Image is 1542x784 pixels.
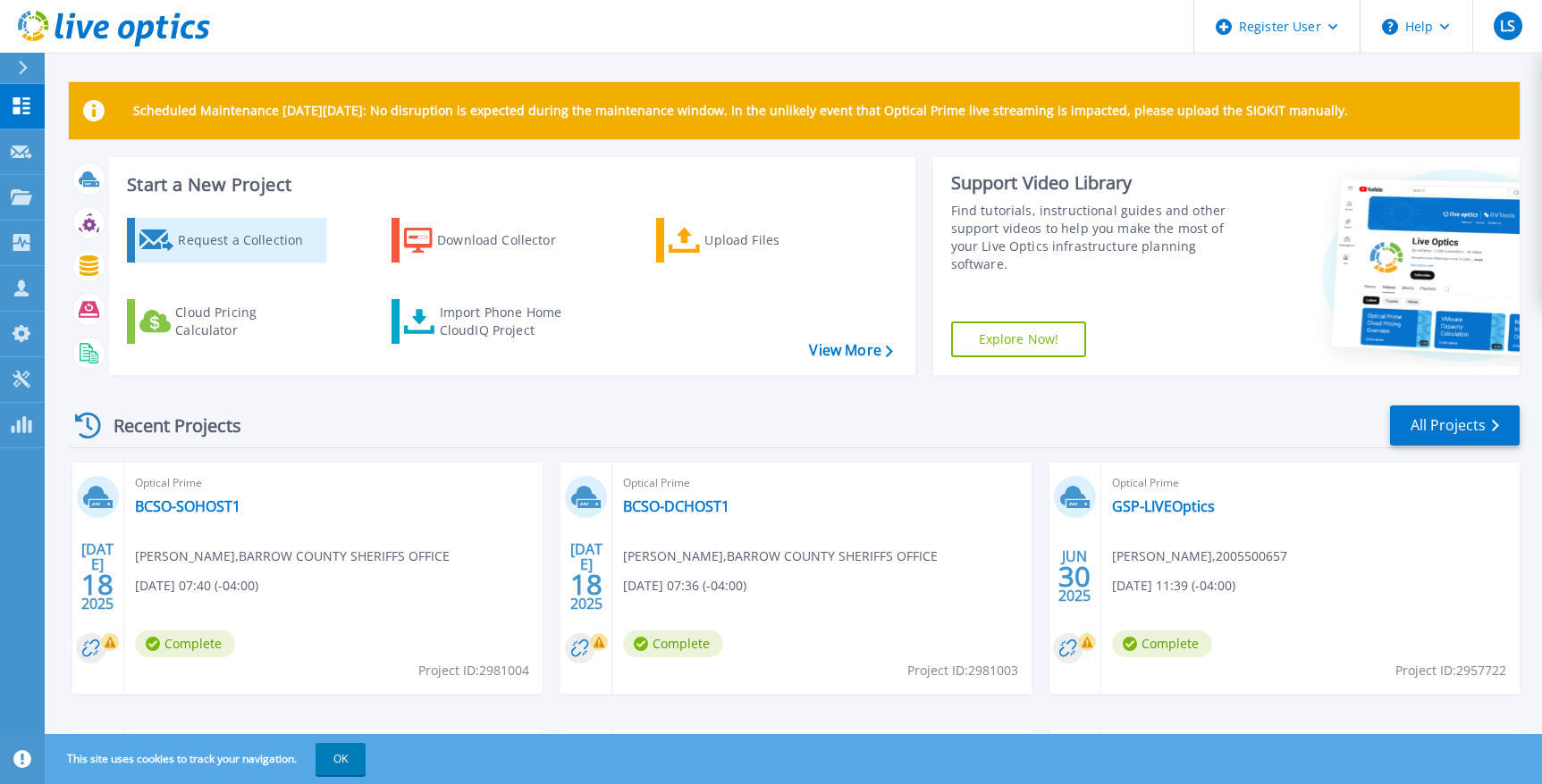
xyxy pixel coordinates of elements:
a: BCSO-DCHOST1 [623,497,729,515]
div: JUN 2025 [1057,544,1091,609]
a: View More [809,342,892,359]
span: [PERSON_NAME] , 2005500657 [1112,546,1287,566]
span: 18 [570,577,602,592]
span: 18 [81,577,114,592]
button: OK [316,743,366,775]
span: Complete [1112,630,1212,657]
a: Cloud Pricing Calculator [127,299,326,344]
span: [PERSON_NAME] , BARROW COUNTY SHERIFFS OFFICE [135,546,450,566]
span: Project ID: 2981004 [418,661,529,680]
span: Optical Prime [1112,473,1509,493]
span: 30 [1058,569,1091,584]
div: Support Video Library [951,171,1248,195]
a: Request a Collection [127,218,326,263]
div: Cloud Pricing Calculator [175,304,318,339]
a: Download Collector [392,218,591,263]
span: Project ID: 2957722 [1395,661,1506,680]
span: Optical Prime [623,473,1020,493]
a: Explore Now! [951,321,1087,357]
a: BCSO-SOHOST1 [135,497,240,515]
div: [DATE] 2025 [80,544,114,609]
h3: Start a New Project [127,175,892,195]
div: [DATE] 2025 [569,544,603,609]
div: Find tutorials, instructional guides and other support videos to help you make the most of your L... [951,202,1248,273]
span: [DATE] 07:40 (-04:00) [135,576,258,596]
a: GSP-LIVEOptics [1112,497,1215,515]
a: Upload Files [656,218,855,263]
div: Import Phone Home CloudIQ Project [440,304,579,339]
span: Optical Prime [135,473,532,493]
span: [DATE] 11:39 (-04:00) [1112,576,1235,596]
p: Scheduled Maintenance [DATE][DATE]: No disruption is expected during the maintenance window. In t... [133,104,1348,118]
div: Download Collector [437,222,580,258]
span: Complete [623,630,723,657]
span: LS [1500,19,1515,33]
div: Request a Collection [178,222,321,258]
div: Recent Projects [69,404,265,447]
span: Complete [135,630,235,657]
span: [PERSON_NAME] , BARROW COUNTY SHERIFFS OFFICE [623,546,938,566]
span: Project ID: 2981003 [907,661,1018,680]
div: Upload Files [704,222,847,258]
span: [DATE] 07:36 (-04:00) [623,576,746,596]
a: All Projects [1390,405,1520,446]
span: This site uses cookies to track your navigation. [49,743,366,775]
